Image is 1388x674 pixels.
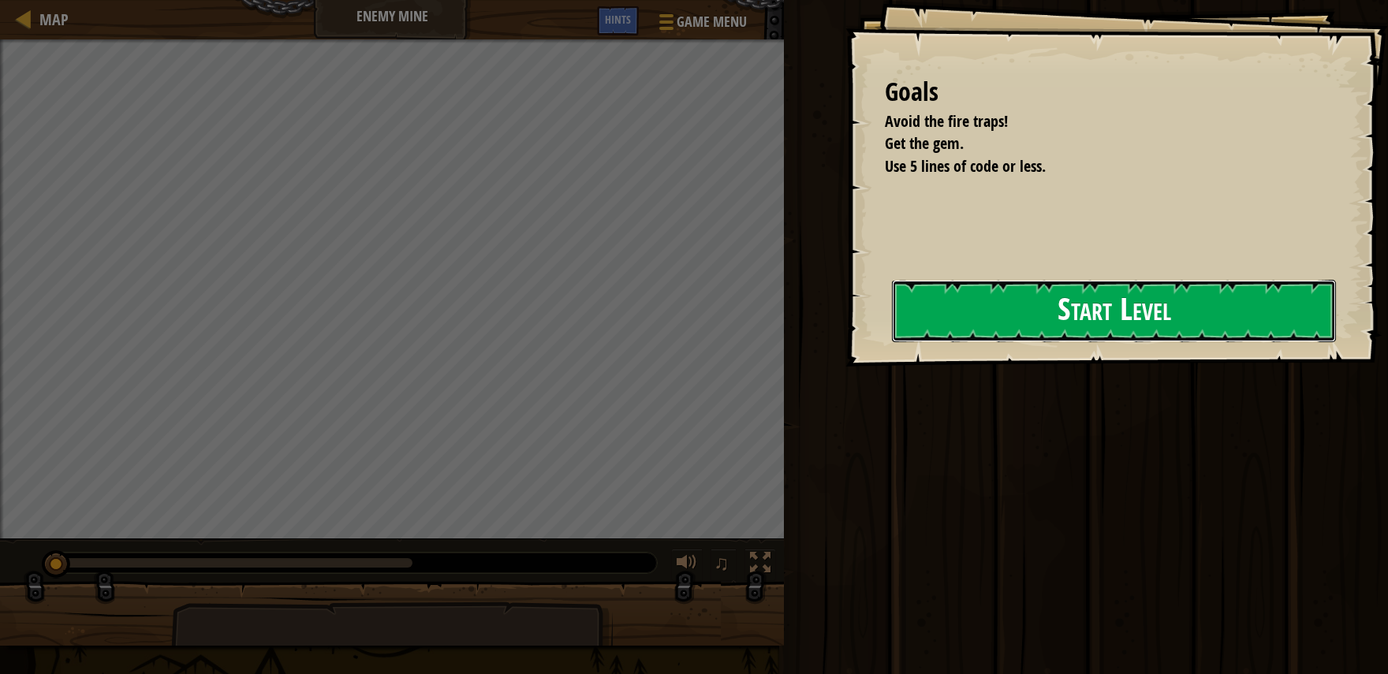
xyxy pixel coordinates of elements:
[647,6,756,43] button: Game Menu
[865,132,1329,155] li: Get the gem.
[711,549,737,581] button: ♫
[865,155,1329,178] li: Use 5 lines of code or less.
[885,74,1333,110] div: Goals
[605,12,631,27] span: Hints
[865,110,1329,133] li: Avoid the fire traps!
[39,9,69,30] span: Map
[677,12,747,32] span: Game Menu
[744,549,776,581] button: Toggle fullscreen
[892,280,1336,342] button: Start Level
[885,110,1008,132] span: Avoid the fire traps!
[32,9,69,30] a: Map
[714,551,729,575] span: ♫
[885,132,964,154] span: Get the gem.
[885,155,1046,177] span: Use 5 lines of code or less.
[671,549,703,581] button: Adjust volume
